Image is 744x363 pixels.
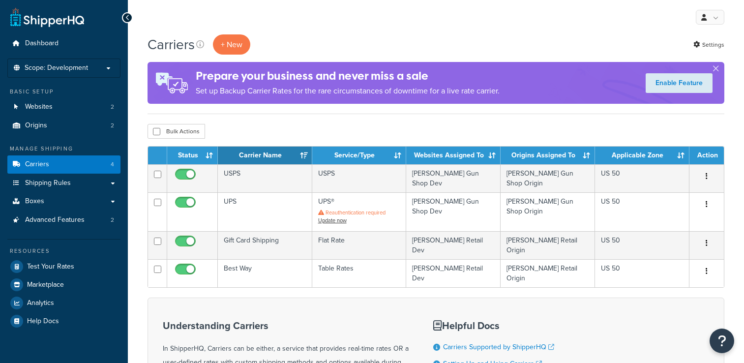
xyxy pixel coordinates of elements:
a: Websites 2 [7,98,120,116]
button: + New [213,34,250,55]
span: Marketplace [27,281,64,289]
a: Settings [693,38,724,52]
td: [PERSON_NAME] Gun Shop Origin [501,192,595,231]
td: US 50 [595,192,689,231]
td: US 50 [595,164,689,192]
a: Enable Feature [646,73,713,93]
td: UPS® [312,192,407,231]
button: Open Resource Center [710,329,734,353]
img: ad-rules-rateshop-fe6ec290ccb7230408bd80ed9643f0289d75e0ffd9eb532fc0e269fcd187b520.png [148,62,196,104]
td: US 50 [595,259,689,287]
span: Help Docs [27,317,59,326]
p: Set up Backup Carrier Rates for the rare circumstances of downtime for a live rate carrier. [196,84,500,98]
span: 2 [111,216,114,224]
span: Advanced Features [25,216,85,224]
td: [PERSON_NAME] Gun Shop Origin [501,164,595,192]
span: 4 [111,160,114,169]
div: Manage Shipping [7,145,120,153]
a: Update now [318,216,347,224]
td: [PERSON_NAME] Retail Dev [406,231,501,259]
td: USPS [312,164,407,192]
th: Origins Assigned To: activate to sort column ascending [501,147,595,164]
th: Applicable Zone: activate to sort column ascending [595,147,689,164]
a: Analytics [7,294,120,312]
span: 2 [111,103,114,111]
h3: Helpful Docs [433,320,562,331]
td: [PERSON_NAME] Retail Dev [406,259,501,287]
button: Bulk Actions [148,124,205,139]
td: Gift Card Shipping [218,231,312,259]
a: Dashboard [7,34,120,53]
li: Carriers [7,155,120,174]
span: Carriers [25,160,49,169]
a: Help Docs [7,312,120,330]
a: Origins 2 [7,117,120,135]
td: [PERSON_NAME] Retail Origin [501,231,595,259]
span: Test Your Rates [27,263,74,271]
h4: Prepare your business and never miss a sale [196,68,500,84]
td: Flat Rate [312,231,407,259]
th: Action [689,147,724,164]
span: 2 [111,121,114,130]
span: Origins [25,121,47,130]
td: USPS [218,164,312,192]
a: Marketplace [7,276,120,294]
td: US 50 [595,231,689,259]
h3: Understanding Carriers [163,320,409,331]
th: Service/Type: activate to sort column ascending [312,147,407,164]
span: Analytics [27,299,54,307]
div: Basic Setup [7,88,120,96]
a: Carriers Supported by ShipperHQ [443,342,554,352]
li: Websites [7,98,120,116]
span: Dashboard [25,39,59,48]
td: Table Rates [312,259,407,287]
a: ShipperHQ Home [10,7,84,27]
a: Advanced Features 2 [7,211,120,229]
th: Status: activate to sort column ascending [167,147,218,164]
span: Scope: Development [25,64,88,72]
a: Carriers 4 [7,155,120,174]
a: Test Your Rates [7,258,120,275]
a: Shipping Rules [7,174,120,192]
span: Websites [25,103,53,111]
th: Websites Assigned To: activate to sort column ascending [406,147,501,164]
li: Origins [7,117,120,135]
td: Best Way [218,259,312,287]
span: Boxes [25,197,44,206]
td: UPS [218,192,312,231]
th: Carrier Name: activate to sort column ascending [218,147,312,164]
td: [PERSON_NAME] Gun Shop Dev [406,164,501,192]
a: Boxes [7,192,120,211]
li: Advanced Features [7,211,120,229]
td: [PERSON_NAME] Retail Origin [501,259,595,287]
span: Shipping Rules [25,179,71,187]
td: [PERSON_NAME] Gun Shop Dev [406,192,501,231]
h1: Carriers [148,35,195,54]
div: Resources [7,247,120,255]
span: Reauthentication required [326,209,386,216]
